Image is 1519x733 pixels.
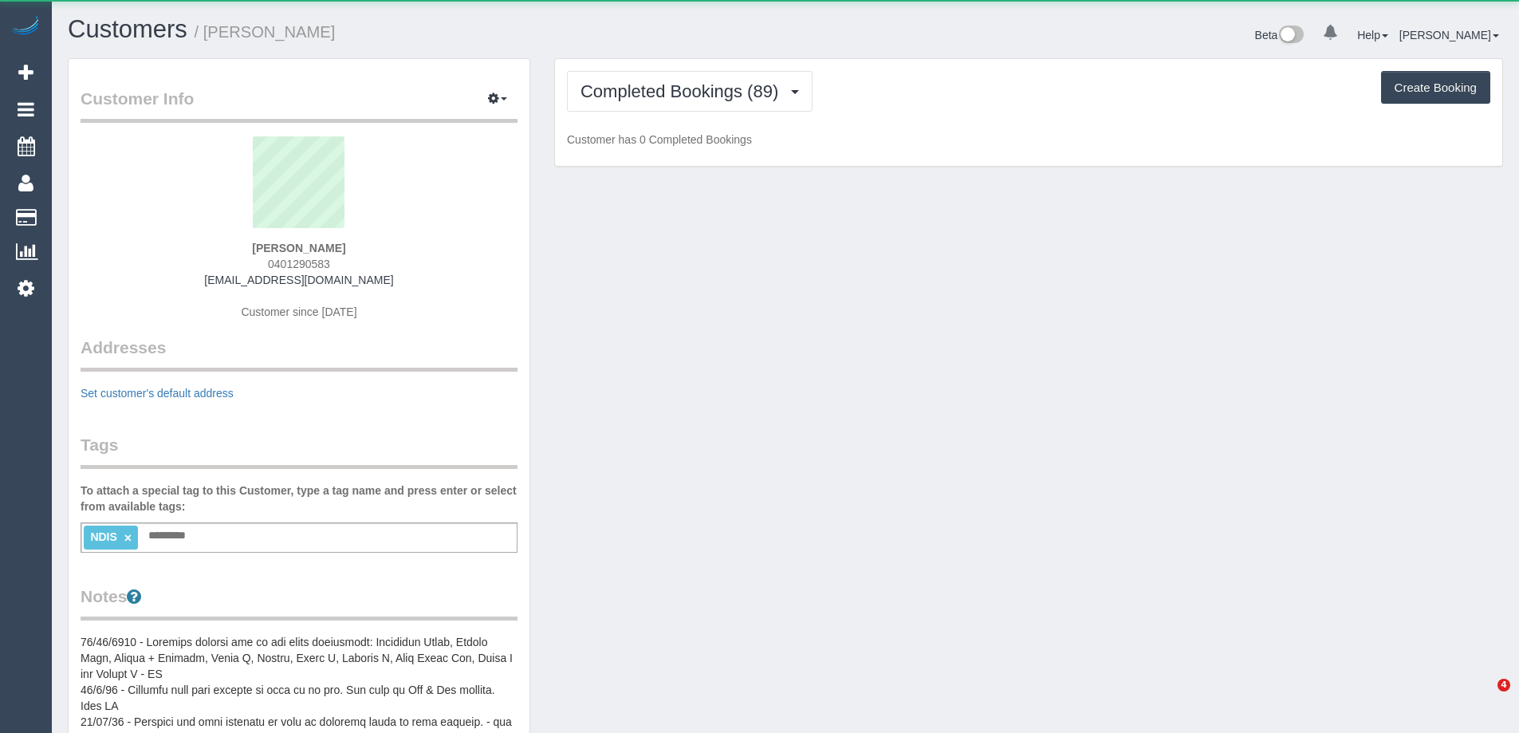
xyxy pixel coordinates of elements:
button: Create Booking [1381,71,1490,104]
a: [PERSON_NAME] [1399,29,1499,41]
strong: [PERSON_NAME] [252,242,345,254]
img: Automaid Logo [10,16,41,38]
span: Completed Bookings (89) [580,81,786,101]
span: 4 [1497,679,1510,692]
iframe: Intercom live chat [1465,679,1503,717]
span: 0401290583 [268,258,330,270]
a: Customers [68,15,187,43]
small: / [PERSON_NAME] [195,23,336,41]
legend: Customer Info [81,87,517,123]
p: Customer has 0 Completed Bookings [567,132,1490,148]
span: NDIS [90,530,116,543]
img: New interface [1277,26,1304,46]
a: × [124,531,132,545]
a: Help [1357,29,1388,41]
legend: Tags [81,433,517,469]
span: Customer since [DATE] [241,305,356,318]
legend: Notes [81,585,517,621]
button: Completed Bookings (89) [567,71,813,112]
a: [EMAIL_ADDRESS][DOMAIN_NAME] [204,274,393,286]
label: To attach a special tag to this Customer, type a tag name and press enter or select from availabl... [81,483,517,514]
a: Set customer's default address [81,387,234,400]
a: Beta [1255,29,1305,41]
